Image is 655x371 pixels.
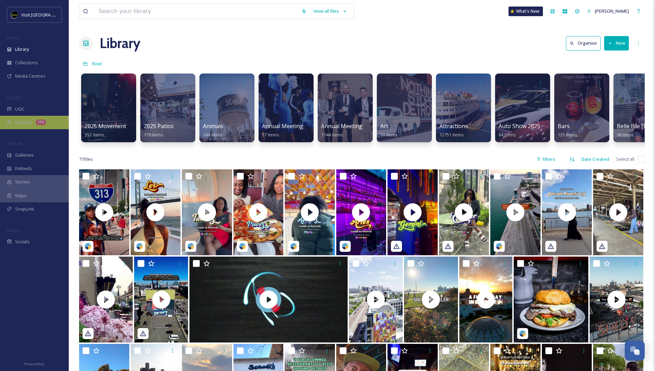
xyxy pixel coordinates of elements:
[262,123,303,138] a: Annual Meeting57 items
[11,11,18,18] img: VISIT%20DETROIT%20LOGO%20-%20BLACK%20BACKGROUND.png
[578,153,613,166] div: Date Created
[604,36,629,50] button: New
[380,122,388,130] span: Art
[321,123,383,138] a: Annual Meeting (Eblast)1144 items
[203,123,223,138] a: Animals144 items
[15,59,38,66] span: Collections
[558,132,577,138] span: 125 items
[85,132,104,138] span: 352 items
[533,153,559,166] div: Filters
[15,46,29,53] span: Library
[542,169,592,255] img: thumbnail
[203,122,223,130] span: Animals
[499,132,516,138] span: 84 items
[95,4,298,19] input: Search your library
[24,362,44,366] span: Privacy Policy
[342,243,349,250] img: snapsea-logo.png
[239,243,246,250] img: snapsea-logo.png
[15,73,45,79] span: Media Centres
[233,169,284,255] img: thumbnail
[509,7,543,16] a: What's New
[595,8,629,14] span: [PERSON_NAME]
[285,169,335,255] img: thumbnail
[439,122,468,130] span: Attractions
[7,228,21,233] span: SOCIALS
[519,330,526,337] img: snapsea-logo.png
[262,122,303,130] span: Annual Meeting
[85,243,91,250] img: snapsea-logo.png
[310,4,350,18] a: View all files
[617,132,634,138] span: 96 items
[85,123,126,138] a: 2025 Movement352 items
[24,359,44,368] a: Privacy Policy
[321,132,343,138] span: 1144 items
[321,122,383,130] span: Annual Meeting (Eblast)
[15,119,32,126] span: Uploads
[566,36,601,50] button: Organise
[7,141,23,146] span: WIDGETS
[380,123,397,138] a: Art31 items
[15,106,24,112] span: UGC
[144,122,174,130] span: 2025 Patios
[189,257,348,342] img: thumbnail
[625,341,645,361] button: Open Chat
[459,257,513,342] img: thumbnail
[499,123,540,138] a: Auto Show 202584 items
[187,243,194,250] img: snapsea-logo.png
[558,123,577,138] a: Bars125 items
[134,257,188,342] img: thumbnail
[566,36,604,50] a: Organise
[7,95,22,100] span: COLLECT
[15,192,26,199] span: Maps
[85,122,126,130] span: 2025 Movement
[7,35,19,41] span: MEDIA
[79,257,133,342] img: thumbnail
[15,238,30,245] span: Socials
[593,169,643,255] img: thumbnail
[558,122,570,130] span: Bars
[100,33,140,54] a: Library
[136,243,143,250] img: snapsea-logo.png
[490,169,541,255] img: thumbnail
[182,169,232,255] img: thumbnail
[144,132,163,138] span: 179 items
[439,169,489,255] img: thumbnail
[439,123,468,138] a: Attractions12751 items
[15,165,32,172] span: Embeds
[387,169,438,255] img: thumbnail
[203,132,222,138] span: 144 items
[92,59,102,68] a: Root
[79,156,93,162] span: 71 file s
[92,60,102,67] span: Root
[15,179,30,185] span: Stories
[21,11,75,18] span: Visit [GEOGRAPHIC_DATA]
[15,206,34,212] span: SnapLink
[144,123,174,138] a: 2025 Patios179 items
[15,152,34,158] span: Galleries
[336,169,386,255] img: thumbnail
[36,120,46,125] div: 350
[590,257,643,342] img: thumbnail
[439,132,464,138] span: 12751 items
[380,132,397,138] span: 31 items
[79,169,129,255] img: thumbnail
[499,122,540,130] span: Auto Show 2025
[404,257,458,342] img: thumbnail
[616,156,634,162] span: Select all
[262,132,279,138] span: 57 items
[349,257,403,342] img: thumbnail
[131,169,181,255] img: thumbnail
[290,243,297,250] img: snapsea-logo.png
[583,4,632,18] a: [PERSON_NAME]
[514,257,588,342] img: puma_detroit-18265781977248104.jpeg
[496,243,503,250] img: snapsea-logo.png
